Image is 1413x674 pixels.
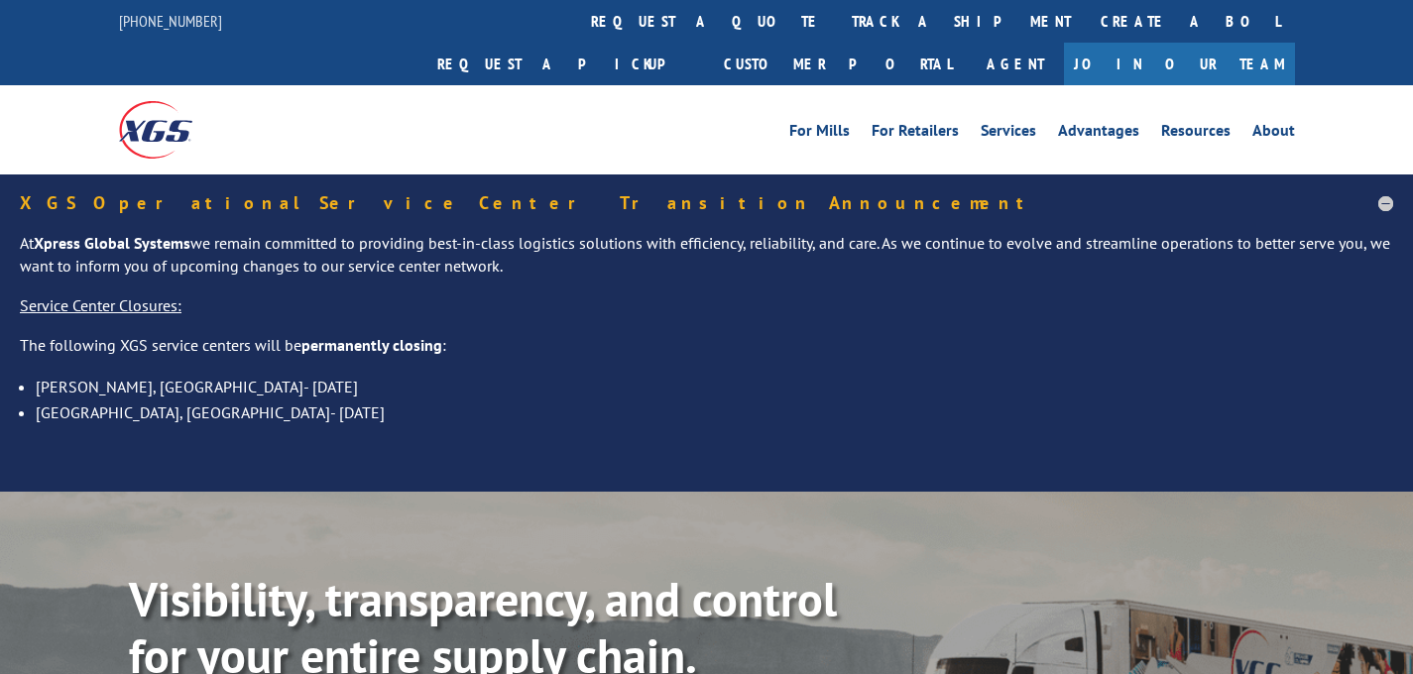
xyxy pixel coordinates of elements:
a: Customer Portal [709,43,967,85]
h5: XGS Operational Service Center Transition Announcement [20,194,1393,212]
a: Agent [967,43,1064,85]
p: The following XGS service centers will be : [20,334,1393,374]
strong: Xpress Global Systems [34,233,190,253]
a: For Mills [789,123,850,145]
p: At we remain committed to providing best-in-class logistics solutions with efficiency, reliabilit... [20,232,1393,295]
strong: permanently closing [301,335,442,355]
a: Resources [1161,123,1231,145]
a: Advantages [1058,123,1139,145]
li: [PERSON_NAME], [GEOGRAPHIC_DATA]- [DATE] [36,374,1393,399]
li: [GEOGRAPHIC_DATA], [GEOGRAPHIC_DATA]- [DATE] [36,399,1393,425]
a: Request a pickup [422,43,709,85]
u: Service Center Closures: [20,295,181,315]
a: Services [981,123,1036,145]
a: About [1252,123,1295,145]
a: Join Our Team [1064,43,1295,85]
a: [PHONE_NUMBER] [119,11,222,31]
a: For Retailers [872,123,959,145]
